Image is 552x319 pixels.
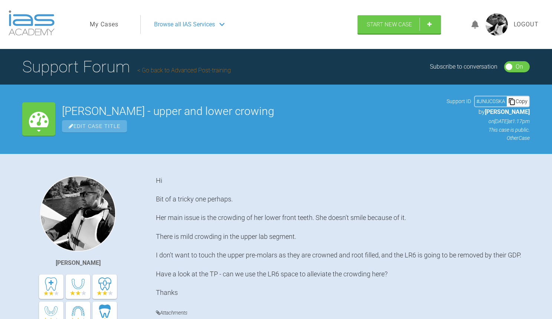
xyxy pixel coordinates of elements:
a: Start New Case [357,15,441,34]
span: Edit Case Title [62,120,127,132]
a: Go back to Advanced Post-training [137,67,231,74]
p: Other Case [447,134,530,142]
span: Start New Case [367,21,412,28]
a: Logout [514,20,539,29]
h1: Support Forum [22,54,231,80]
p: This case is public. [447,126,530,134]
h4: Attachments [156,308,530,318]
img: David Birkin [40,176,116,251]
img: logo-light.3e3ef733.png [9,10,55,36]
p: by [447,107,530,117]
a: My Cases [90,20,118,29]
div: Hi Bit of a tricky one perhaps. Her main issue is the crowding of her lower front teeth. She does... [156,176,530,297]
span: Support ID [447,97,471,105]
img: profile.png [486,13,508,36]
div: [PERSON_NAME] [56,258,101,268]
div: On [516,62,523,72]
span: [PERSON_NAME] [485,108,530,115]
div: # JNUC0SKA [475,97,507,105]
span: Browse all IAS Services [154,20,215,29]
div: Subscribe to conversation [430,62,497,72]
div: Copy [507,96,529,106]
h2: [PERSON_NAME] - upper and lower crowing [62,106,440,117]
p: on [DATE] at 1:17pm [447,117,530,125]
